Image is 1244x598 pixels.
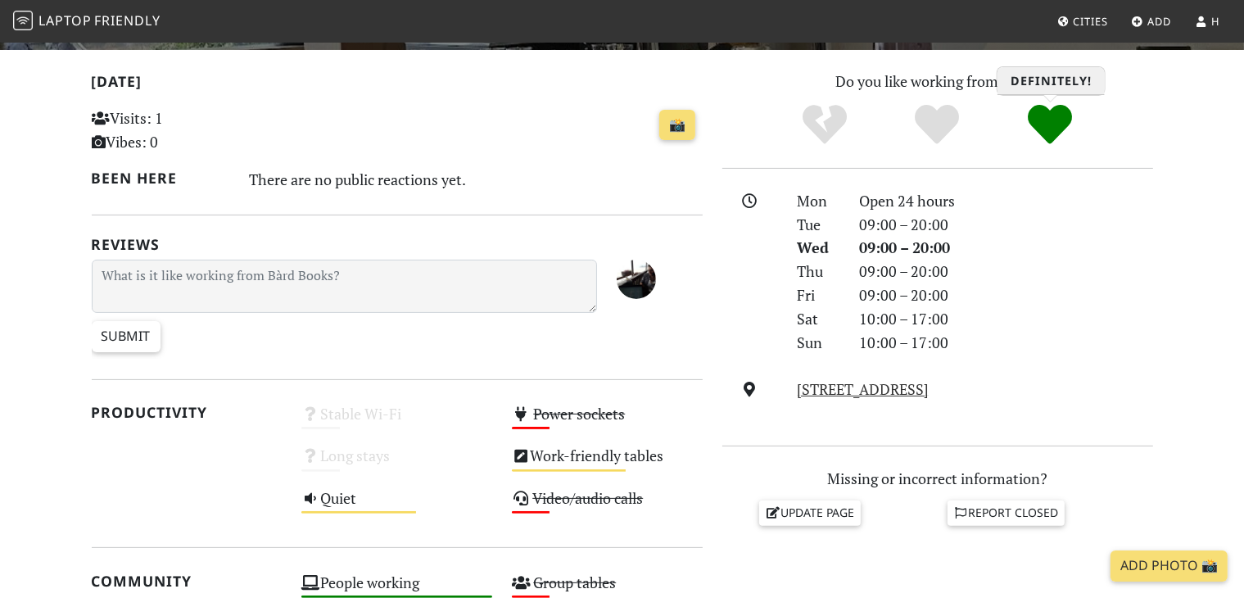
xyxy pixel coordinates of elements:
s: Power sockets [533,404,625,424]
h3: Definitely! [997,67,1105,95]
a: LaptopFriendly LaptopFriendly [13,7,161,36]
div: Stable Wi-Fi [292,401,502,442]
div: Wed [787,236,849,260]
div: No [768,102,881,147]
div: 09:00 – 20:00 [850,213,1163,237]
p: Visits: 1 Vibes: 0 [92,106,283,154]
span: Friendly [94,11,160,29]
div: Tue [787,213,849,237]
img: LaptopFriendly [13,11,33,30]
div: 10:00 – 17:00 [850,331,1163,355]
div: Open 24 hours [850,189,1163,213]
h2: Been here [92,170,230,187]
input: Submit [92,321,161,352]
a: Add [1124,7,1178,36]
h2: Community [92,573,283,590]
div: 09:00 – 20:00 [850,260,1163,283]
a: [STREET_ADDRESS] [797,379,929,399]
div: Quiet [292,485,502,527]
div: 09:00 – 20:00 [850,283,1163,307]
div: Sun [787,331,849,355]
div: Mon [787,189,849,213]
p: Do you like working from here? [722,70,1153,93]
img: 3481-h.jpg [617,260,656,299]
span: H [1211,14,1219,29]
span: Cities [1073,14,1107,29]
div: Long stays [292,442,502,484]
a: Update page [759,501,861,525]
div: Thu [787,260,849,283]
div: Sat [787,307,849,331]
div: Yes [881,102,994,147]
div: 10:00 – 17:00 [850,307,1163,331]
a: 📸 [659,110,695,141]
p: Missing or incorrect information? [722,467,1153,491]
s: Group tables [533,573,616,592]
h2: Reviews [92,236,703,253]
h2: [DATE] [92,73,703,97]
div: 09:00 – 20:00 [850,236,1163,260]
a: H [1188,7,1226,36]
span: Laptop [38,11,92,29]
div: Fri [787,283,849,307]
a: Report closed [948,501,1065,525]
div: There are no public reactions yet. [249,166,703,193]
h2: Productivity [92,404,283,421]
div: Work-friendly tables [502,442,712,484]
div: Definitely! [993,102,1106,147]
span: Add [1147,14,1171,29]
s: Video/audio calls [532,488,643,508]
a: Cities [1050,7,1114,36]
